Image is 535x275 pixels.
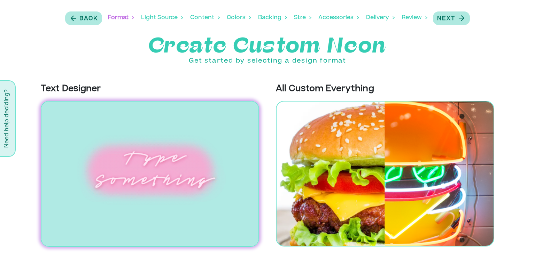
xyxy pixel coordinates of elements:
[41,83,259,95] p: Text Designer
[108,7,134,29] div: Format
[318,7,359,29] div: Accessories
[141,7,183,29] div: Light Source
[227,7,251,29] div: Colors
[41,101,259,247] img: Text Designer
[433,11,470,25] button: Next
[79,15,98,23] p: Back
[437,15,455,23] p: Next
[294,7,311,29] div: Size
[366,7,395,29] div: Delivery
[276,83,494,95] p: All Custom Everything
[402,7,427,29] div: Review
[276,101,494,246] img: All Custom Everything
[258,7,287,29] div: Backing
[65,11,102,25] button: Back
[190,7,220,29] div: Content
